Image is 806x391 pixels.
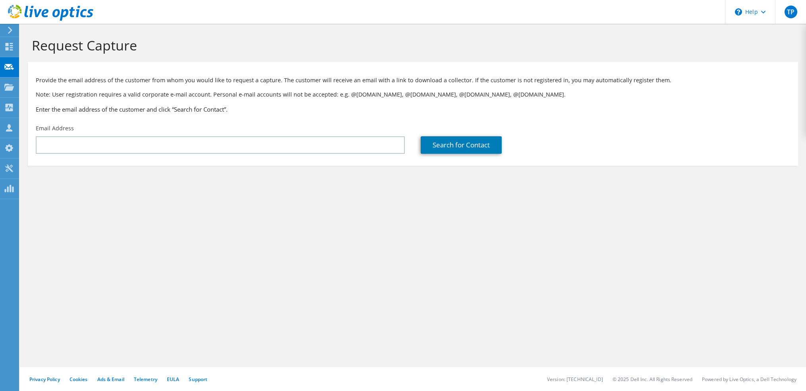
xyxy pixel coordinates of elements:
[785,6,797,18] span: TP
[32,37,790,54] h1: Request Capture
[36,105,790,114] h3: Enter the email address of the customer and click “Search for Contact”.
[36,76,790,85] p: Provide the email address of the customer from whom you would like to request a capture. The cust...
[36,124,74,132] label: Email Address
[735,8,742,15] svg: \n
[134,376,157,383] a: Telemetry
[70,376,88,383] a: Cookies
[36,90,790,99] p: Note: User registration requires a valid corporate e-mail account. Personal e-mail accounts will ...
[189,376,207,383] a: Support
[97,376,124,383] a: Ads & Email
[613,376,692,383] li: © 2025 Dell Inc. All Rights Reserved
[702,376,796,383] li: Powered by Live Optics, a Dell Technology
[167,376,179,383] a: EULA
[547,376,603,383] li: Version: [TECHNICAL_ID]
[29,376,60,383] a: Privacy Policy
[421,136,502,154] a: Search for Contact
